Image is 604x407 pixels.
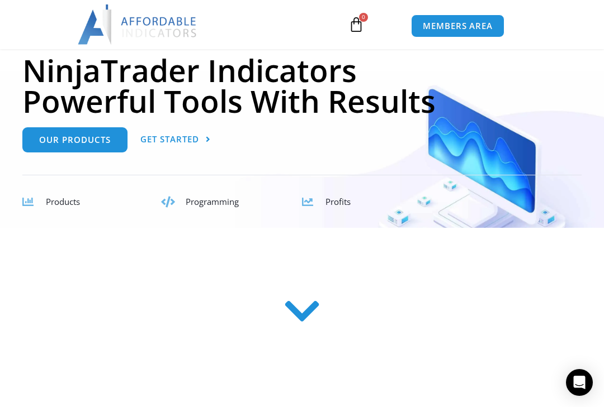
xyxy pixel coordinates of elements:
a: Our Products [22,127,128,152]
span: Our Products [39,136,111,144]
h1: NinjaTrader Indicators Powerful Tools With Results [22,55,582,116]
span: Programming [186,196,239,207]
span: Profits [325,196,351,207]
span: 0 [359,13,368,22]
a: Get Started [140,127,211,152]
span: Products [46,196,80,207]
span: MEMBERS AREA [423,22,493,30]
span: Get Started [140,135,199,143]
img: LogoAI | Affordable Indicators – NinjaTrader [78,4,198,45]
a: MEMBERS AREA [411,15,504,37]
div: Open Intercom Messenger [566,369,593,396]
a: 0 [332,8,381,41]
